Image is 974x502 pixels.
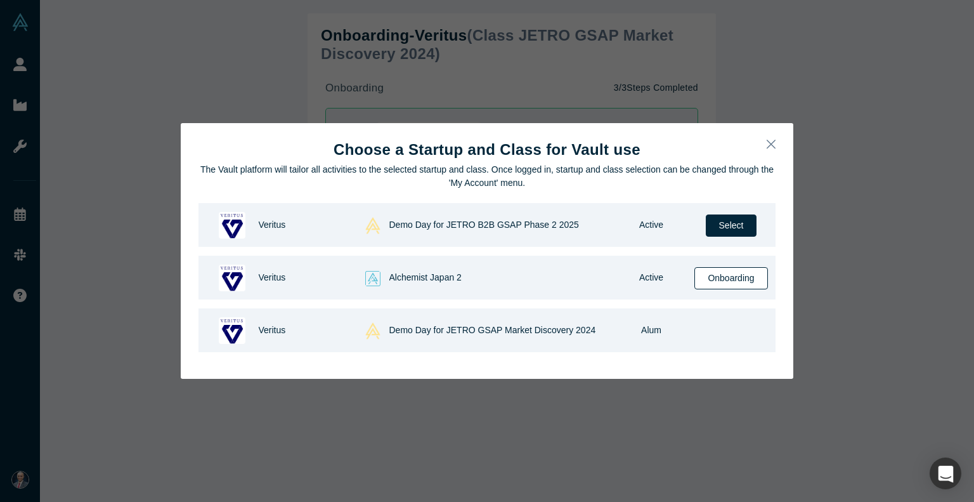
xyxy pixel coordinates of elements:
span: Demo Day for JETRO GSAP Market Discovery 2024 [389,325,596,335]
button: Select [706,215,757,237]
div: Alum [623,308,680,352]
img: alchemistx Vault Logo [365,217,380,234]
button: Close [758,132,784,159]
img: Veritus's Logo [219,212,245,239]
img: alchemistx Vault Logo [365,322,380,340]
div: Active [623,256,680,300]
h1: Choose a Startup and Class for Vault use [198,141,776,159]
a: Veritus [259,272,286,282]
p: The Vault platform will tailor all activities to the selected startup and class. Once logged in, ... [198,163,776,190]
img: Veritus's Logo [219,317,245,344]
img: alchemist_aj Vault Logo [365,271,380,286]
button: Onboarding [694,267,767,289]
a: Veritus [259,325,286,335]
a: Veritus [259,220,286,230]
span: Alchemist Japan 2 [389,272,462,282]
span: Demo Day for JETRO B2B GSAP Phase 2 2025 [389,220,579,230]
img: Veritus's Logo [219,265,245,291]
div: Active [623,203,680,247]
